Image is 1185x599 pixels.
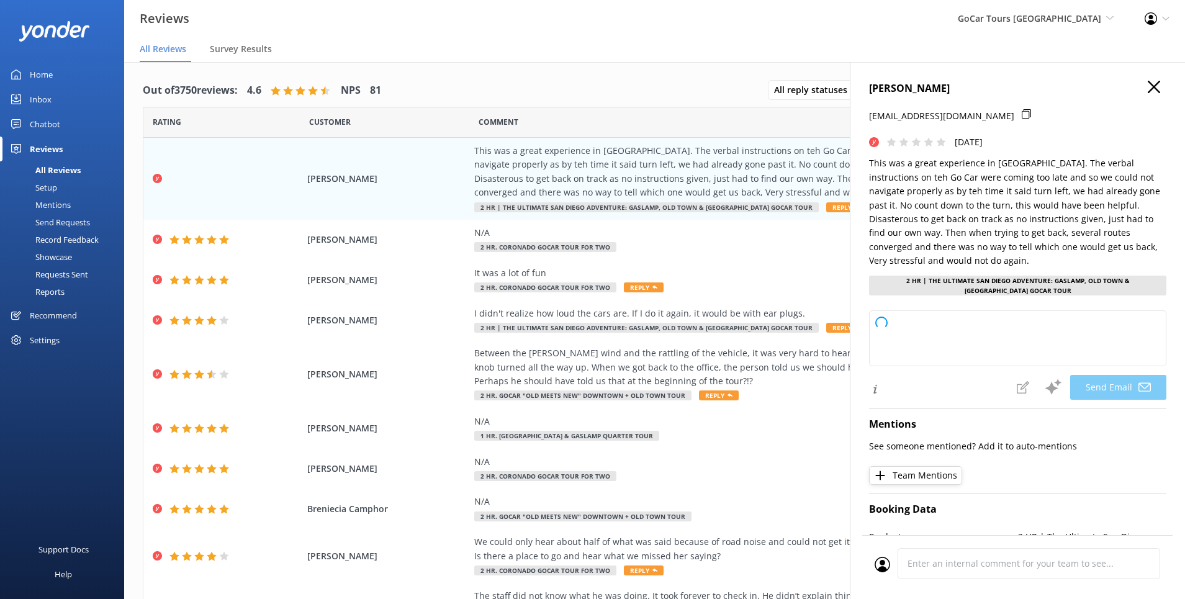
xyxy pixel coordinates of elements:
div: 2 HR | The Ultimate San Diego Adventure: Gaslamp, Old Town & [GEOGRAPHIC_DATA] GoCar Tour [869,276,1166,295]
h4: 4.6 [247,83,261,99]
span: [PERSON_NAME] [307,462,468,475]
h4: [PERSON_NAME] [869,81,1166,97]
div: Support Docs [38,537,89,562]
p: 2 HR | The Ultimate San Diego Adventure: Gaslamp, Old Town & [GEOGRAPHIC_DATA] GoCar Tour [1018,530,1167,572]
div: Help [55,562,72,587]
h4: Mentions [869,417,1166,433]
span: 2 HR | The Ultimate San Diego Adventure: Gaslamp, Old Town & [GEOGRAPHIC_DATA] GoCar Tour [474,202,819,212]
a: Reports [7,283,124,300]
span: [PERSON_NAME] [307,172,468,186]
div: Showcase [7,248,72,266]
button: Team Mentions [869,466,962,485]
span: 2 hr. Coronado GoCar Tour For Two [474,242,616,252]
div: We could only hear about half of what was said because of road noise and could not get it turned ... [474,535,1039,563]
div: Home [30,62,53,87]
span: Reply [624,282,664,292]
div: N/A [474,455,1039,469]
a: Record Feedback [7,231,124,248]
div: Record Feedback [7,231,99,248]
span: 2 hr. GoCar "Old Meets New" Downtown + Old Town Tour [474,390,692,400]
span: 2 HR | The Ultimate San Diego Adventure: Gaslamp, Old Town & [GEOGRAPHIC_DATA] GoCar Tour [474,323,819,333]
span: Date [309,116,351,128]
div: Between the [PERSON_NAME] wind and the rattling of the vehicle, it was very hard to hear the audi... [474,346,1039,388]
span: Reply [624,565,664,575]
h4: NPS [341,83,361,99]
a: Mentions [7,196,124,214]
p: Product [869,530,1018,572]
div: N/A [474,495,1039,508]
span: Survey Results [210,43,272,55]
span: [PERSON_NAME] [307,549,468,563]
span: Date [153,116,181,128]
div: Setup [7,179,57,196]
span: 2 hr. Coronado GoCar Tour For Two [474,471,616,481]
div: Reports [7,283,65,300]
div: Requests Sent [7,266,88,283]
div: N/A [474,226,1039,240]
img: yonder-white-logo.png [19,21,90,42]
span: Question [479,116,518,128]
a: Setup [7,179,124,196]
span: Reply [826,202,866,212]
p: [EMAIL_ADDRESS][DOMAIN_NAME] [869,109,1014,123]
h4: 81 [370,83,381,99]
div: Reviews [30,137,63,161]
span: [PERSON_NAME] [307,313,468,327]
span: All Reviews [140,43,186,55]
a: Send Requests [7,214,124,231]
span: [PERSON_NAME] [307,421,468,435]
div: Inbox [30,87,52,112]
div: I didn't realize how loud the cars are. If I do it again, it would be with ear plugs. [474,307,1039,320]
a: Showcase [7,248,124,266]
h4: Booking Data [869,502,1166,518]
div: All Reviews [7,161,81,179]
span: [PERSON_NAME] [307,367,468,381]
div: This was a great experience in [GEOGRAPHIC_DATA]. The verbal instructions on teh Go Car were comi... [474,144,1039,200]
span: [PERSON_NAME] [307,273,468,287]
div: Settings [30,328,60,353]
div: Send Requests [7,214,90,231]
a: Requests Sent [7,266,124,283]
div: N/A [474,415,1039,428]
span: 1 hr. [GEOGRAPHIC_DATA] & Gaslamp Quarter Tour [474,431,659,441]
span: [PERSON_NAME] [307,233,468,246]
span: 2 hr. Coronado GoCar Tour For Two [474,565,616,575]
h3: Reviews [140,9,189,29]
h4: Out of 3750 reviews: [143,83,238,99]
span: Reply [699,390,739,400]
span: GoCar Tours [GEOGRAPHIC_DATA] [958,12,1101,24]
span: 2 hr. GoCar "Old Meets New" Downtown + Old Town Tour [474,511,692,521]
div: It was a lot of fun [474,266,1039,280]
div: Chatbot [30,112,60,137]
p: This was a great experience in [GEOGRAPHIC_DATA]. The verbal instructions on teh Go Car were comi... [869,156,1166,268]
p: [DATE] [955,135,983,149]
span: All reply statuses [774,83,855,97]
span: 2 hr. Coronado GoCar Tour For Two [474,282,616,292]
button: Close [1148,81,1160,94]
img: user_profile.svg [875,557,890,572]
p: See someone mentioned? Add it to auto-mentions [869,439,1166,453]
a: All Reviews [7,161,124,179]
div: Mentions [7,196,71,214]
div: Recommend [30,303,77,328]
span: Breniecia Camphor [307,502,468,516]
span: Reply [826,323,866,333]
